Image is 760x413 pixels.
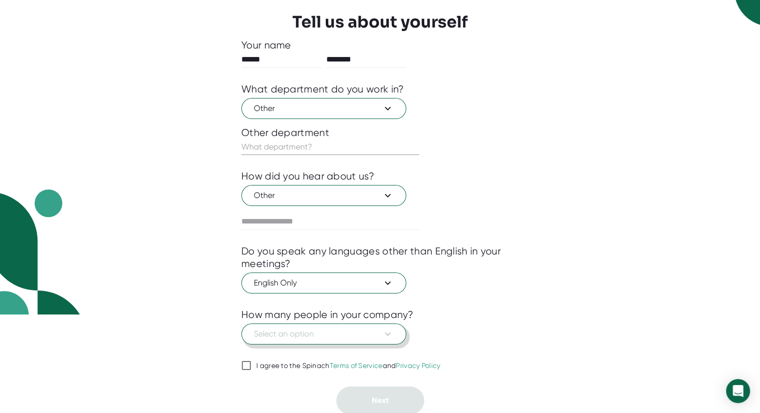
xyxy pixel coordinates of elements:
[241,245,519,270] div: Do you speak any languages other than English in your meetings?
[241,126,519,139] div: Other department
[254,328,394,340] span: Select an option
[241,185,406,206] button: Other
[241,308,414,321] div: How many people in your company?
[241,83,404,95] div: What department do you work in?
[241,98,406,119] button: Other
[292,12,468,31] h3: Tell us about yourself
[254,277,394,289] span: English Only
[372,395,389,405] span: Next
[241,39,519,51] div: Your name
[396,361,440,369] a: Privacy Policy
[241,170,374,182] div: How did you hear about us?
[241,139,419,155] input: What department?
[726,379,750,403] div: Open Intercom Messenger
[241,272,406,293] button: English Only
[256,361,441,370] div: I agree to the Spinach and
[241,323,406,344] button: Select an option
[330,361,383,369] a: Terms of Service
[254,102,394,114] span: Other
[254,189,394,201] span: Other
